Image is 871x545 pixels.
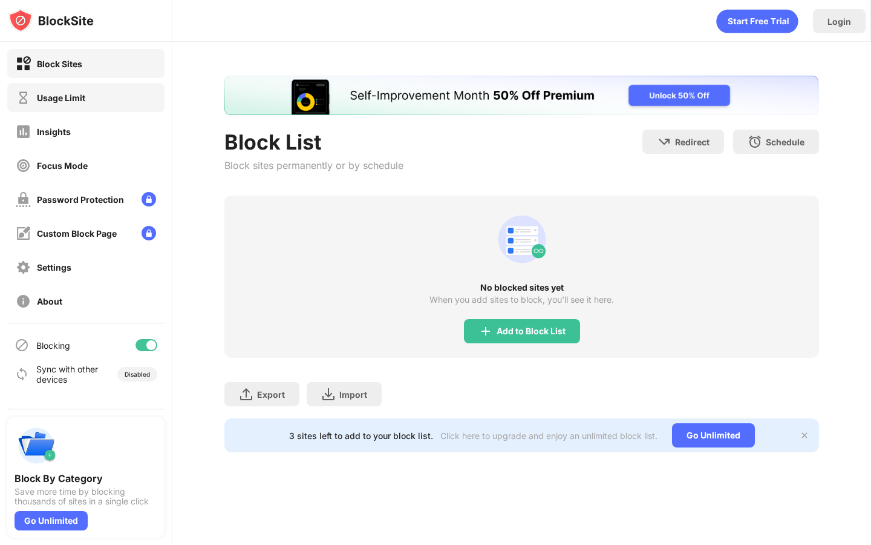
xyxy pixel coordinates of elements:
[766,137,804,147] div: Schedule
[339,389,367,400] div: Import
[15,424,58,467] img: push-categories.svg
[37,194,124,205] div: Password Protection
[142,192,156,206] img: lock-menu.svg
[15,511,88,530] div: Go Unlimited
[16,294,31,309] img: about-off.svg
[224,76,818,115] iframe: Banner
[37,262,71,272] div: Settings
[125,371,150,378] div: Disabled
[429,295,614,305] div: When you add sites to block, you’ll see it here.
[672,423,755,448] div: Go Unlimited
[289,431,433,441] div: 3 sites left to add to your block list.
[716,9,798,33] div: animation
[37,93,85,103] div: Usage Limit
[827,16,851,27] div: Login
[16,192,31,207] img: password-protection-off.svg
[16,56,31,71] img: block-on.svg
[37,296,62,306] div: About
[224,283,818,292] div: No blocked sites yet
[37,160,88,171] div: Focus Mode
[37,127,71,137] div: Insights
[675,137,710,147] div: Redirect
[16,124,31,139] img: insights-off.svg
[16,90,31,105] img: time-usage-off.svg
[37,228,117,239] div: Custom Block Page
[16,158,31,173] img: focus-off.svg
[15,338,29,352] img: blocking-icon.svg
[16,226,31,241] img: customize-block-page-off.svg
[16,260,31,275] img: settings-off.svg
[800,431,809,440] img: x-button.svg
[15,487,157,506] div: Save more time by blocking thousands of sites in a single click
[36,364,99,385] div: Sync with other devices
[493,210,551,268] div: animation
[224,130,403,154] div: Block List
[15,472,157,484] div: Block By Category
[497,326,566,336] div: Add to Block List
[142,226,156,240] img: lock-menu.svg
[224,159,403,171] div: Block sites permanently or by schedule
[8,8,94,33] img: logo-blocksite.svg
[37,59,82,69] div: Block Sites
[257,389,285,400] div: Export
[15,367,29,381] img: sync-icon.svg
[440,431,657,441] div: Click here to upgrade and enjoy an unlimited block list.
[36,340,70,351] div: Blocking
